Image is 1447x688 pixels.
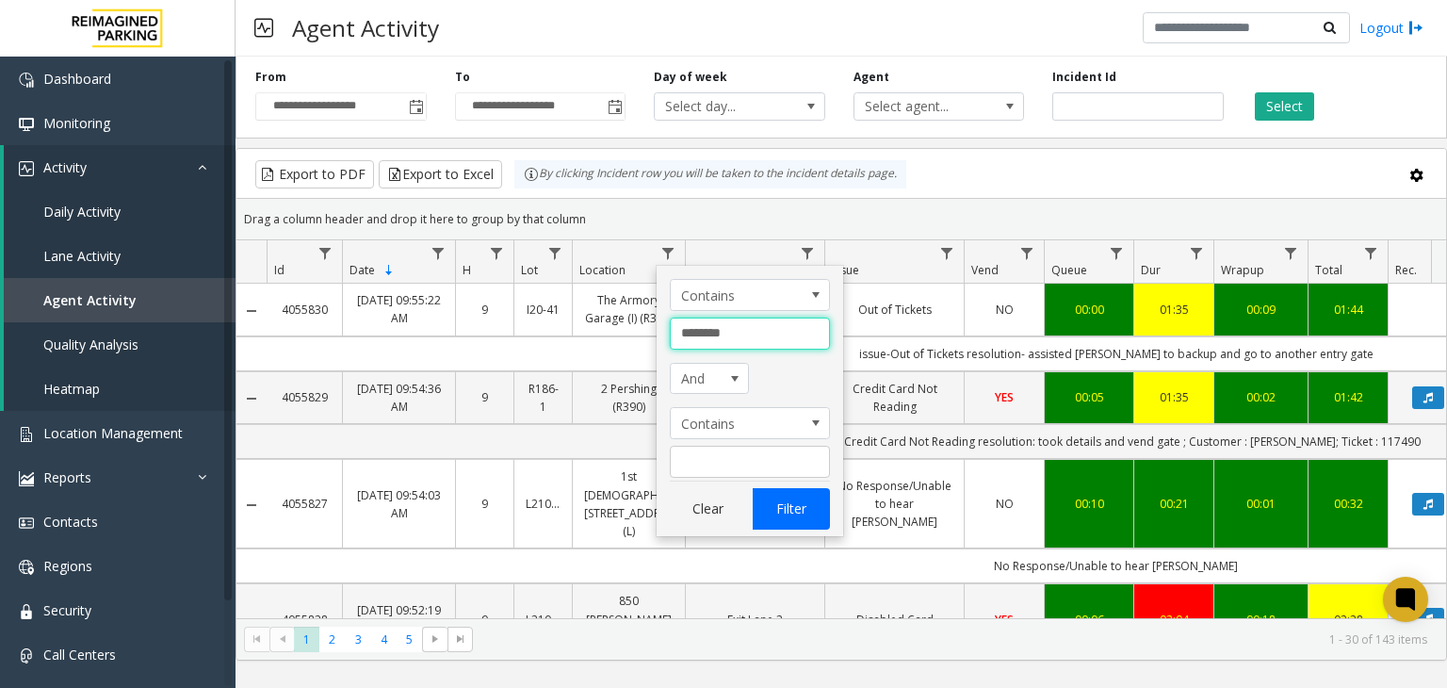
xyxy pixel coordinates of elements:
a: YES [976,611,1032,629]
a: Vend Filter Menu [1015,240,1040,266]
span: Page 2 [319,627,345,652]
a: 00:06 [1056,611,1122,629]
img: pageIcon [254,5,273,51]
a: Queue Filter Menu [1104,240,1130,266]
a: 02:04 [1146,611,1202,629]
a: 9 [467,495,502,513]
span: Security [43,601,91,619]
button: Export to Excel [379,160,502,188]
span: NO [996,496,1014,512]
span: Lane [692,262,718,278]
div: By clicking Incident row you will be taken to the incident details page. [514,160,906,188]
span: Go to the last page [453,631,468,647]
img: 'icon' [19,117,34,132]
span: H [463,262,471,278]
a: 00:05 [1056,388,1122,406]
div: 00:21 [1146,495,1202,513]
span: Location [579,262,626,278]
a: H Filter Menu [484,240,510,266]
span: Page 1 [294,627,319,652]
span: Heatmap [43,380,100,398]
span: Location Management [43,424,183,442]
a: Exit Lane 2 [697,611,813,629]
a: Collapse Details [236,391,267,406]
span: Select day... [655,93,790,120]
a: 00:10 [1056,495,1122,513]
a: 4055830 [278,301,331,319]
a: Activity [4,145,236,189]
span: Location Filter Operators [670,407,830,439]
a: 00:01 [1226,495,1296,513]
span: Toggle popup [604,93,625,120]
a: Disabled Card [837,611,952,629]
a: Issue Filter Menu [935,240,960,266]
a: Out of Tickets [837,301,952,319]
span: Lot [521,262,538,278]
span: Go to the last page [447,627,473,653]
a: Dur Filter Menu [1184,240,1210,266]
img: 'icon' [19,427,34,442]
button: Clear [670,488,747,530]
img: 'icon' [19,516,34,531]
a: 9 [467,611,502,629]
button: Export to PDF [255,160,374,188]
span: Sortable [382,263,397,278]
span: Total [1315,262,1342,278]
span: Regions [43,557,92,575]
a: [DATE] 09:55:22 AM [354,291,444,327]
a: Lane Activity [4,234,236,278]
a: 9 [467,301,502,319]
div: 01:44 [1320,301,1376,319]
a: NO [976,301,1032,319]
a: Location Filter Menu [656,240,681,266]
span: Select agent... [854,93,990,120]
span: YES [995,612,1014,628]
img: 'icon' [19,73,34,88]
kendo-pager-info: 1 - 30 of 143 items [484,631,1427,647]
span: Go to the next page [422,627,447,653]
span: Call Centers [43,646,116,663]
input: Location Filter [670,318,830,350]
span: Page 4 [371,627,397,652]
span: Issue [832,262,859,278]
a: 850 [PERSON_NAME] (L) [584,592,674,647]
a: 00:09 [1226,301,1296,319]
a: I20-41 [526,301,561,319]
a: 4055828 [278,611,331,629]
span: Date [350,262,375,278]
img: infoIcon.svg [524,167,539,182]
span: Reports [43,468,91,486]
a: 01:35 [1146,301,1202,319]
a: [DATE] 09:54:03 AM [354,486,444,522]
span: Contacts [43,513,98,531]
a: L21078200 [526,495,561,513]
a: Quality Analysis [4,322,236,367]
span: Toggle popup [405,93,426,120]
span: Rec. [1395,262,1417,278]
a: Total Filter Menu [1358,240,1384,266]
img: 'icon' [19,471,34,486]
a: 2 Pershing (R390) [584,380,674,416]
label: Agent [854,69,889,86]
a: 00:02 [1226,388,1296,406]
a: L21091600 [526,611,561,629]
a: NO [976,495,1032,513]
span: Lane Activity [43,247,121,265]
a: 4055827 [278,495,331,513]
a: Collapse Details [236,498,267,513]
span: Location Filter Logic [670,363,749,395]
a: 02:28 [1320,611,1376,629]
div: 00:00 [1056,301,1122,319]
span: Go to the next page [428,631,443,647]
div: Data table [236,240,1446,617]
span: Contains [671,280,797,310]
h3: Agent Activity [283,5,448,51]
span: Dur [1141,262,1161,278]
a: 01:35 [1146,388,1202,406]
span: Id [274,262,285,278]
div: Drag a column header and drop it here to group by that column [236,203,1446,236]
span: Page 5 [397,627,422,652]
